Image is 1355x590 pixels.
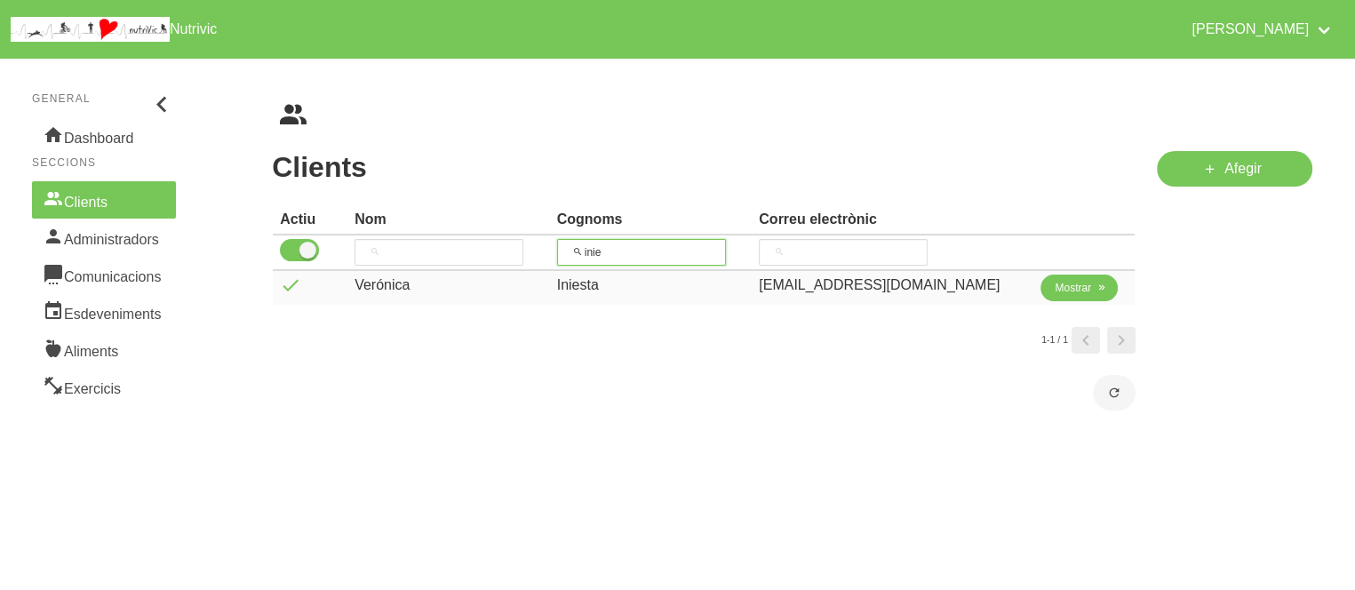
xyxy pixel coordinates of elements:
p: General [32,91,176,107]
div: Actiu [280,209,340,230]
div: [EMAIL_ADDRESS][DOMAIN_NAME] [759,275,1026,296]
button: Mostrar [1040,275,1118,301]
a: Comunicacions [32,256,176,293]
small: 1-1 / 1 [1041,333,1068,347]
a: Page 2. [1107,327,1136,354]
div: Nom [355,209,543,230]
img: company_logo [11,17,170,42]
a: Page 0. [1072,327,1100,354]
p: Seccions [32,155,176,171]
a: Dashboard [32,117,176,155]
h1: Clients [272,151,1136,183]
a: Afegir [1157,151,1312,187]
a: Aliments [32,331,176,368]
span: Mostrar [1055,280,1091,296]
span: Afegir [1224,158,1262,179]
a: Mostrar [1040,275,1118,308]
div: Verónica [355,275,543,296]
a: Administradors [32,219,176,256]
div: Cognoms [557,209,745,230]
nav: breadcrumbs [272,101,1312,130]
div: Iniesta [557,275,745,296]
a: [PERSON_NAME] [1181,7,1344,52]
a: Clients [32,181,176,219]
a: Exercicis [32,368,176,405]
div: Correu electrònic [759,209,1026,230]
a: Esdeveniments [32,293,176,331]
